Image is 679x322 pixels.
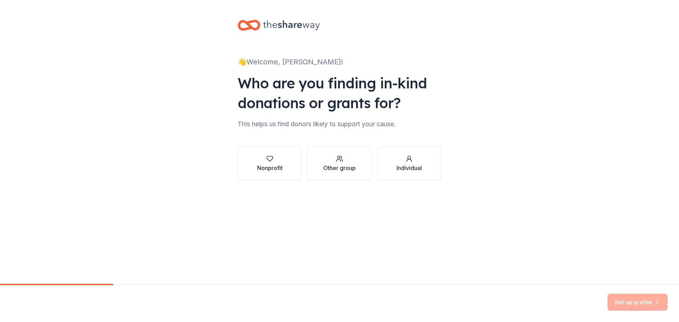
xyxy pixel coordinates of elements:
div: Who are you finding in-kind donations or grants for? [238,73,441,113]
button: Nonprofit [238,147,302,181]
button: Other group [307,147,371,181]
div: 👋 Welcome, [PERSON_NAME]! [238,56,441,68]
div: Nonprofit [257,164,283,172]
div: Individual [396,164,422,172]
div: Other group [323,164,356,172]
button: Individual [377,147,441,181]
div: This helps us find donors likely to support your cause. [238,118,441,130]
